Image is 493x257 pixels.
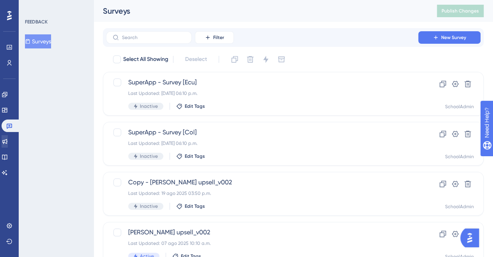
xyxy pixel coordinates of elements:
button: Edit Tags [176,203,205,209]
span: Edit Tags [185,203,205,209]
iframe: UserGuiding AI Assistant Launcher [460,226,484,250]
input: Search [122,35,185,40]
button: Edit Tags [176,103,205,109]
div: Surveys [103,5,417,16]
span: Inactive [140,153,158,159]
div: SchoolAdmin [445,153,474,160]
span: Select All Showing [123,55,168,64]
div: Last Updated: [DATE] 06:10 p.m. [128,140,396,146]
button: Surveys [25,34,51,48]
button: Deselect [178,52,214,66]
span: Filter [213,34,224,41]
span: SuperApp - Survey [Ecu] [128,78,396,87]
span: Edit Tags [185,103,205,109]
div: Last Updated: 07 ago 2025 10:10 a.m. [128,240,396,246]
div: SchoolAdmin [445,104,474,110]
span: Copy - [PERSON_NAME] upsell_v002 [128,178,396,187]
div: FEEDBACK [25,19,48,25]
button: New Survey [418,31,481,44]
span: Edit Tags [185,153,205,159]
span: Inactive [140,103,158,109]
span: Deselect [185,55,207,64]
button: Publish Changes [437,5,484,17]
button: Edit Tags [176,153,205,159]
span: SuperApp - Survey [Col] [128,128,396,137]
div: SchoolAdmin [445,203,474,210]
div: Last Updated: 19 ago 2025 03:50 p.m. [128,190,396,196]
span: Publish Changes [442,8,479,14]
span: New Survey [441,34,466,41]
span: Need Help? [18,2,49,11]
div: Last Updated: [DATE] 06:10 p.m. [128,90,396,96]
span: [PERSON_NAME] upsell_v002 [128,228,396,237]
button: Filter [195,31,234,44]
span: Inactive [140,203,158,209]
